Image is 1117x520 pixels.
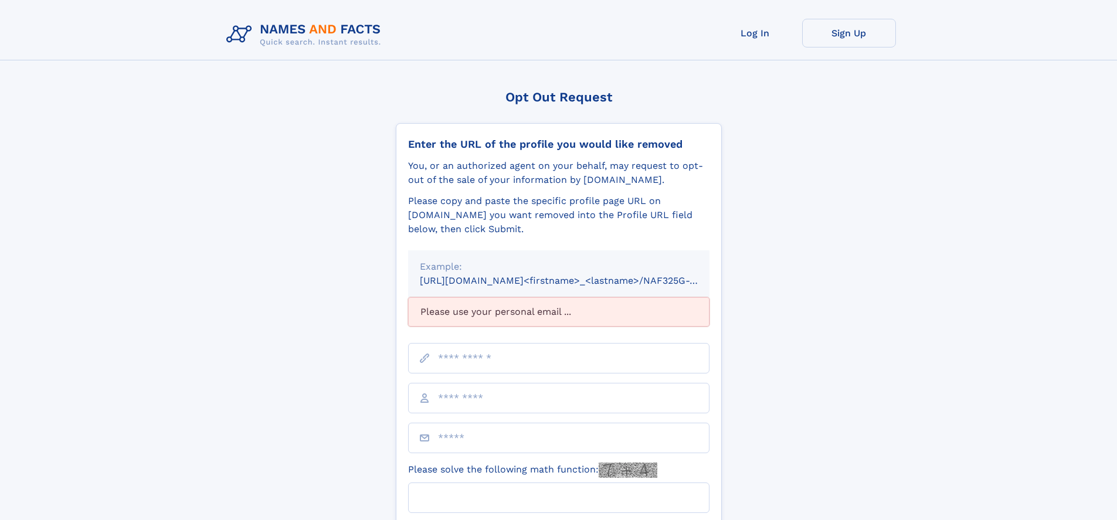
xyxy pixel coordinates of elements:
a: Sign Up [802,19,896,47]
div: Opt Out Request [396,90,722,104]
label: Please solve the following math function: [408,463,657,478]
a: Log In [708,19,802,47]
div: Please use your personal email ... [408,297,709,327]
img: Logo Names and Facts [222,19,391,50]
div: Example: [420,260,698,274]
small: [URL][DOMAIN_NAME]<firstname>_<lastname>/NAF325G-xxxxxxxx [420,275,732,286]
div: You, or an authorized agent on your behalf, may request to opt-out of the sale of your informatio... [408,159,709,187]
div: Please copy and paste the specific profile page URL on [DOMAIN_NAME] you want removed into the Pr... [408,194,709,236]
div: Enter the URL of the profile you would like removed [408,138,709,151]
